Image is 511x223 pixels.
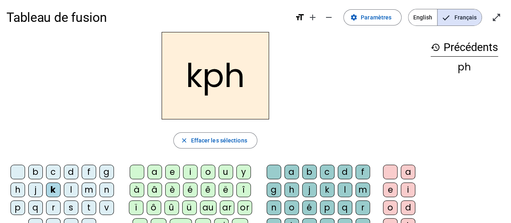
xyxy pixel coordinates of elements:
h2: kph [162,32,269,119]
div: g [99,165,114,179]
div: p [320,200,334,215]
div: l [64,183,78,197]
mat-icon: close [180,137,187,144]
mat-icon: format_size [295,13,305,22]
div: e [165,165,180,179]
div: n [267,200,281,215]
div: q [338,200,352,215]
div: i [401,183,415,197]
div: m [355,183,370,197]
div: a [147,165,162,179]
div: à [130,183,144,197]
div: o [201,165,215,179]
div: q [28,200,43,215]
div: û [164,200,179,215]
div: ar [220,200,234,215]
mat-icon: add [308,13,318,22]
div: a [401,165,415,179]
div: b [28,165,43,179]
div: m [82,183,96,197]
div: s [64,200,78,215]
div: â [147,183,162,197]
div: è [165,183,180,197]
div: f [82,165,96,179]
h3: Précédents [431,38,498,57]
div: d [401,200,415,215]
div: g [267,183,281,197]
div: n [99,183,114,197]
span: English [408,9,437,25]
div: t [82,200,96,215]
div: é [302,200,317,215]
div: o [383,200,397,215]
div: d [338,165,352,179]
div: e [383,183,397,197]
div: f [355,165,370,179]
div: d [64,165,78,179]
div: î [236,183,251,197]
div: j [302,183,317,197]
div: k [46,183,61,197]
div: i [183,165,198,179]
div: c [320,165,334,179]
div: k [320,183,334,197]
button: Paramètres [343,9,402,25]
h1: Tableau de fusion [6,4,288,30]
div: ê [201,183,215,197]
div: a [284,165,299,179]
button: Entrer en plein écran [488,9,505,25]
div: p [11,200,25,215]
div: l [338,183,352,197]
div: y [236,165,251,179]
mat-button-toggle-group: Language selection [408,9,482,26]
div: o [284,200,299,215]
div: r [46,200,61,215]
button: Diminuer la taille de la police [321,9,337,25]
button: Effacer les sélections [173,132,257,149]
mat-icon: remove [324,13,334,22]
div: ë [219,183,233,197]
mat-icon: open_in_full [492,13,501,22]
div: v [99,200,114,215]
div: u [219,165,233,179]
div: or [238,200,252,215]
div: b [302,165,317,179]
button: Augmenter la taille de la police [305,9,321,25]
div: h [284,183,299,197]
div: h [11,183,25,197]
div: j [28,183,43,197]
span: Effacer les sélections [191,136,247,145]
div: é [183,183,198,197]
mat-icon: history [431,42,440,52]
mat-icon: settings [350,14,357,21]
span: Paramètres [361,13,391,22]
div: ph [431,62,498,72]
div: ï [129,200,143,215]
div: ô [147,200,161,215]
div: c [46,165,61,179]
div: au [200,200,217,215]
span: Français [437,9,482,25]
div: r [355,200,370,215]
div: ü [182,200,197,215]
